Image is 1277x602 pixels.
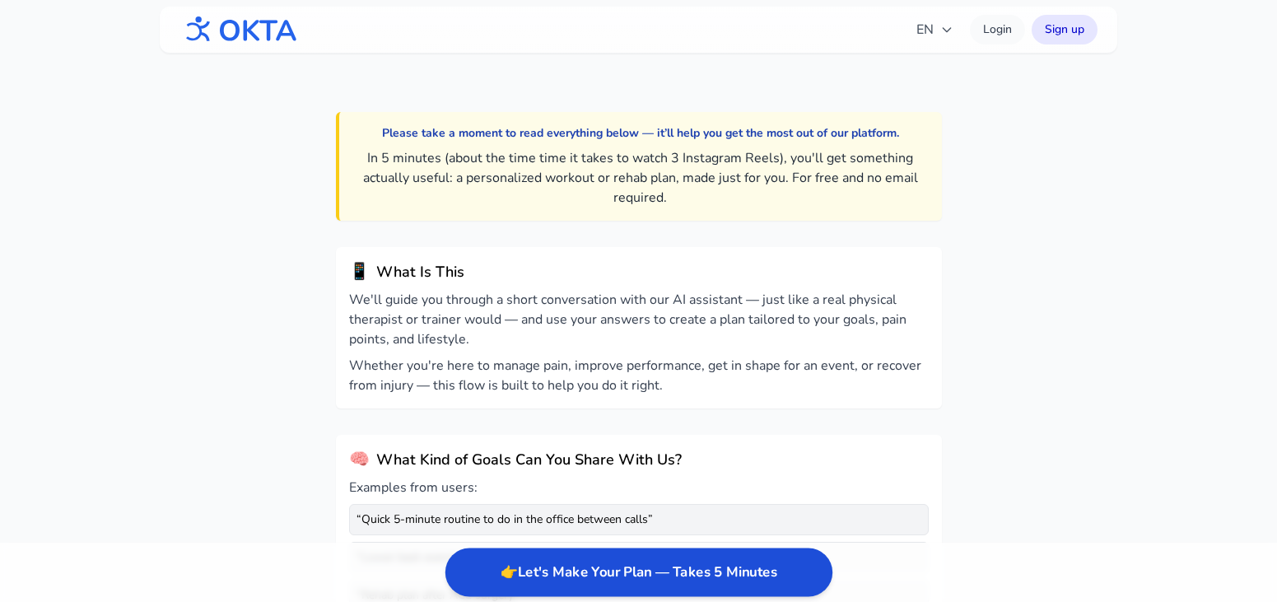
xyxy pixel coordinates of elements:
a: Login [970,15,1025,44]
span: 🧠 [349,448,370,471]
p: Examples from users: [349,478,929,497]
div: “ Quick 5-minute routine to do in the office between calls ” [349,504,929,535]
p: Please take a moment to read everything below — it’ll help you get the most out of our platform. [352,125,929,142]
p: We'll guide you through a short conversation with our AI assistant — just like a real physical th... [349,290,929,349]
span: 📱 [349,260,370,283]
p: Whether you're here to manage pain, improve performance, get in shape for an event, or recover fr... [349,356,929,395]
button: EN [906,13,963,46]
h2: What Kind of Goals Can You Share With Us? [376,448,682,471]
p: In 5 minutes (about the time time it takes to watch 3 Instagram Reels), you'll get something actu... [352,148,929,208]
a: Sign up [1032,15,1098,44]
button: Start creating your personalized workout or rehab plan [445,548,832,597]
div: “ Lower back exercises I can do at home with no equipment ” [349,542,929,573]
span: EN [916,20,953,40]
img: OKTA logo [179,8,298,51]
h2: What Is This [376,260,464,283]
